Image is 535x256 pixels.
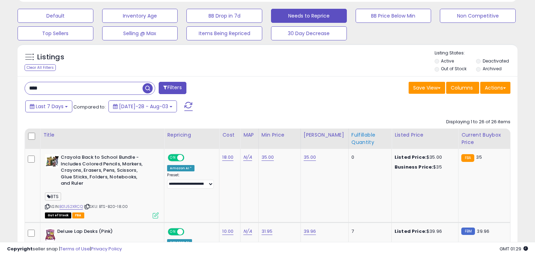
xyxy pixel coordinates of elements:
[262,228,273,235] a: 31.95
[243,154,252,161] a: N/A
[395,154,427,160] b: Listed Price:
[25,64,56,71] div: Clear All Filters
[18,9,93,23] button: Default
[441,66,467,72] label: Out of Stock
[60,245,90,252] a: Terms of Use
[169,229,178,235] span: ON
[476,154,482,160] span: 35
[36,103,64,110] span: Last 7 Days
[271,9,347,23] button: Needs to Reprice
[45,228,55,242] img: 51M9twTfFAL._SL40_.jpg
[395,164,433,170] b: Business Price:
[461,228,475,235] small: FBM
[57,228,143,237] b: Deluxe Lap Desks (Pink)
[167,165,194,171] div: Amazon AI *
[102,9,178,23] button: Inventory Age
[243,228,252,235] a: N/A
[186,9,262,23] button: BB Drop in 7d
[395,154,453,160] div: $35.00
[73,104,106,110] span: Compared to:
[440,9,516,23] button: Non Competitive
[167,131,216,139] div: Repricing
[91,245,122,252] a: Privacy Policy
[351,131,389,146] div: Fulfillable Quantity
[262,131,298,139] div: Min Price
[183,229,194,235] span: OFF
[59,204,83,210] a: B01J52XRCQ
[356,9,431,23] button: BB Price Below Min
[351,228,386,235] div: 7
[483,58,509,64] label: Deactivated
[7,246,122,252] div: seller snap | |
[45,192,61,201] span: BTS
[435,50,518,57] p: Listing States:
[461,154,474,162] small: FBA
[304,131,345,139] div: [PERSON_NAME]
[25,100,72,112] button: Last 7 Days
[119,103,168,110] span: [DATE]-28 - Aug-03
[43,131,161,139] div: Title
[45,154,59,168] img: 51V7FngTF+L._SL40_.jpg
[37,52,64,62] h5: Listings
[169,155,178,161] span: ON
[84,204,128,209] span: | SKU: BTS-B20-18.00
[222,228,233,235] a: 10.00
[446,82,479,94] button: Columns
[61,154,146,189] b: Crayola Back to School Bundle - Includes Colored Pencils, Markers, Crayons, Erasers, Pens, Scisso...
[395,228,427,235] b: Listed Price:
[222,154,233,161] a: 18.00
[395,131,455,139] div: Listed Price
[351,154,386,160] div: 0
[500,245,528,252] span: 2025-08-11 01:29 GMT
[304,228,316,235] a: 39.96
[304,154,316,161] a: 35.00
[441,58,454,64] label: Active
[45,212,71,218] span: All listings that are currently out of stock and unavailable for purchase on Amazon
[167,173,214,189] div: Preset:
[18,26,93,40] button: Top Sellers
[243,131,255,139] div: MAP
[222,131,237,139] div: Cost
[483,66,502,72] label: Archived
[480,82,510,94] button: Actions
[159,82,186,94] button: Filters
[461,131,507,146] div: Current Buybox Price
[262,154,274,161] a: 35.00
[446,119,510,125] div: Displaying 1 to 26 of 26 items
[395,164,453,170] div: $35
[108,100,177,112] button: [DATE]-28 - Aug-03
[395,228,453,235] div: $39.96
[102,26,178,40] button: Selling @ Max
[45,154,159,217] div: ASIN:
[409,82,445,94] button: Save View
[477,228,489,235] span: 39.96
[186,26,262,40] button: Items Being Repriced
[271,26,347,40] button: 30 Day Decrease
[451,84,473,91] span: Columns
[72,212,84,218] span: FBA
[7,245,33,252] strong: Copyright
[183,155,194,161] span: OFF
